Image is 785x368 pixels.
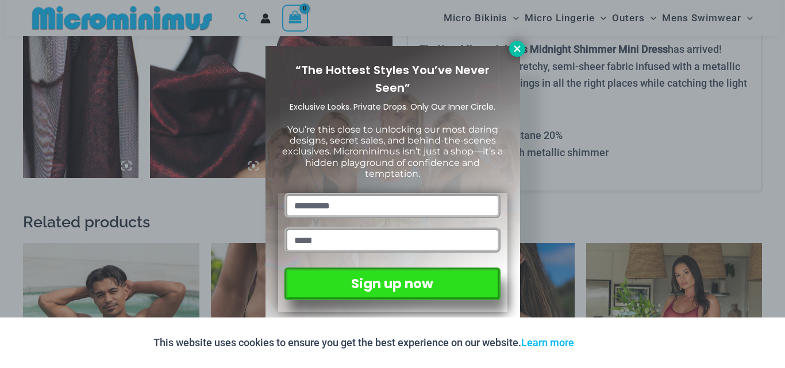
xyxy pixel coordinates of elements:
a: Learn more [521,336,574,348]
button: Sign up now [284,268,500,300]
p: This website uses cookies to ensure you get the best experience on our website. [153,334,574,351]
span: You’re this close to unlocking our most daring designs, secret sales, and behind-the-scenes exclu... [282,124,503,179]
button: Accept [583,329,632,357]
span: Exclusive Looks. Private Drops. Only Our Inner Circle. [290,101,495,113]
span: “The Hottest Styles You’ve Never Seen” [295,62,490,96]
button: Close [509,41,525,57]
